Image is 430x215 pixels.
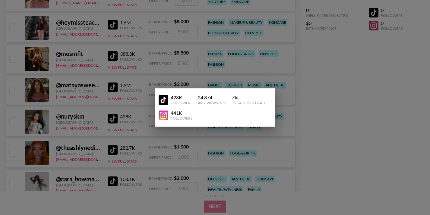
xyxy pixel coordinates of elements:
[171,101,192,105] div: Followers
[198,95,226,101] div: 34,874
[232,101,266,105] div: Engagement Rate
[171,95,192,101] div: 428K
[400,185,423,208] iframe: Drift Widget Chat Controller
[159,111,168,120] img: YouTube
[171,116,192,120] div: Followers
[198,101,226,105] div: Avg. Views / Vid
[159,95,168,105] img: YouTube
[232,95,266,101] div: 7 %
[171,110,192,116] div: 441K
